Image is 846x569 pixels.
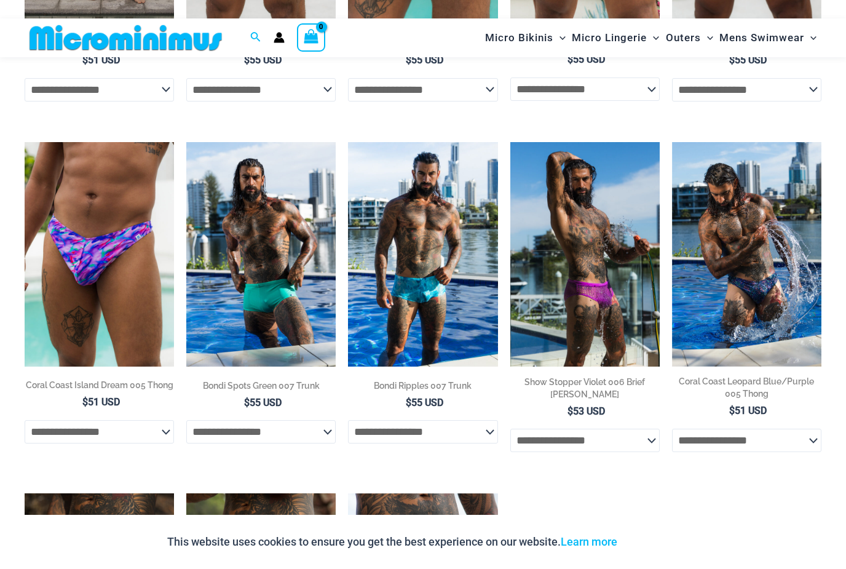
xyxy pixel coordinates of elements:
h2: Coral Coast Leopard Blue/Purple 005 Thong [672,375,821,400]
span: $ [244,397,250,408]
a: Account icon link [274,32,285,43]
bdi: 51 USD [82,396,120,408]
h2: Bondi Ripples 007 Trunk [348,380,497,392]
bdi: 51 USD [729,405,767,416]
span: $ [567,54,573,65]
span: $ [729,54,735,66]
a: Mens SwimwearMenu ToggleMenu Toggle [716,22,820,54]
a: Micro BikinisMenu ToggleMenu Toggle [482,22,569,54]
span: $ [82,54,88,66]
h2: Bondi Spots Green 007 Trunk [186,380,336,392]
a: Micro LingerieMenu ToggleMenu Toggle [569,22,662,54]
nav: Site Navigation [480,20,821,55]
img: Bondi Spots Green 007 Trunk 07 [186,142,336,367]
a: Show Stopper Violet 006 Brief [PERSON_NAME] [510,376,660,405]
a: Bondi Ripples 007 Trunk [348,380,497,396]
span: $ [82,396,88,408]
a: Coral Coast Leopard BluePurple 005 Thong 09Coral Coast Leopard BluePurple 005 Thong 03Coral Coast... [672,142,821,367]
img: Coral Coast Leopard BluePurple 005 Thong 09 [672,142,821,367]
a: View Shopping Cart, empty [297,23,325,52]
button: Accept [627,527,679,557]
bdi: 55 USD [244,54,282,66]
a: Coral Coast Leopard Blue/Purple 005 Thong [672,375,821,404]
bdi: 55 USD [406,397,443,408]
span: Menu Toggle [647,22,659,54]
bdi: 55 USD [406,54,443,66]
img: Coral Coast Island Dream 005 Thong 01 [25,142,174,367]
a: Show Stopper Violet 006 Brief Burleigh 10Show Stopper Violet 006 Brief Burleigh 11Show Stopper Vi... [510,142,660,367]
img: Show Stopper Violet 006 Brief Burleigh 10 [510,142,660,367]
span: Outers [666,22,701,54]
bdi: 55 USD [729,54,767,66]
span: $ [244,54,250,66]
span: $ [567,405,573,417]
span: Menu Toggle [553,22,566,54]
a: OutersMenu ToggleMenu Toggle [663,22,716,54]
a: Bondi Spots Green 007 Trunk [186,380,336,396]
a: Learn more [561,535,617,548]
bdi: 55 USD [244,397,282,408]
a: Coral Coast Island Dream 005 Thong 01Coral Coast Island Dream 005 Thong 02Coral Coast Island Drea... [25,142,174,367]
span: Menu Toggle [804,22,816,54]
bdi: 51 USD [82,54,120,66]
bdi: 55 USD [567,54,605,65]
span: $ [406,397,411,408]
span: Micro Bikinis [485,22,553,54]
span: $ [406,54,411,66]
span: Menu Toggle [701,22,713,54]
a: Bondi Spots Green 007 Trunk 07Bondi Spots Green 007 Trunk 03Bondi Spots Green 007 Trunk 03 [186,142,336,367]
p: This website uses cookies to ensure you get the best experience on our website. [167,533,617,551]
span: Mens Swimwear [719,22,804,54]
img: MM SHOP LOGO FLAT [25,24,227,52]
span: Micro Lingerie [572,22,647,54]
a: Search icon link [250,30,261,46]
img: Bondi Ripples 007 Trunk 01 [348,142,497,367]
a: Bondi Ripples 007 Trunk 01Bondi Ripples 007 Trunk 03Bondi Ripples 007 Trunk 03 [348,142,497,367]
a: Coral Coast Island Dream 005 Thong [25,379,174,396]
span: $ [729,405,735,416]
h2: Coral Coast Island Dream 005 Thong [25,379,174,391]
bdi: 53 USD [567,405,605,417]
h2: Show Stopper Violet 006 Brief [PERSON_NAME] [510,376,660,400]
